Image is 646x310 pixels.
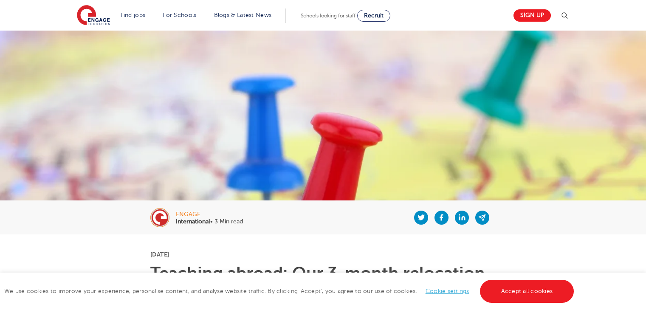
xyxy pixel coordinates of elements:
a: Recruit [357,10,390,22]
span: Recruit [364,12,384,19]
a: For Schools [163,12,196,18]
div: engage [176,211,243,217]
a: Find jobs [121,12,146,18]
p: [DATE] [150,251,496,257]
a: Sign up [513,9,551,22]
img: Engage Education [77,5,110,26]
span: Schools looking for staff [301,13,355,19]
a: Blogs & Latest News [214,12,272,18]
span: We use cookies to improve your experience, personalise content, and analyse website traffic. By c... [4,288,576,294]
p: • 3 Min read [176,219,243,225]
h1: Teaching abroad: Our 3-month relocation guide [150,265,496,299]
a: Accept all cookies [480,280,574,303]
a: Cookie settings [426,288,469,294]
b: International [176,218,210,225]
